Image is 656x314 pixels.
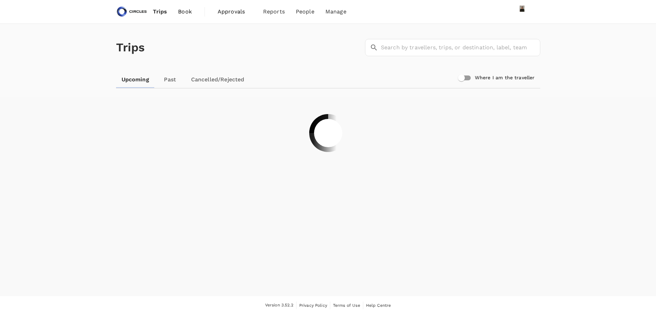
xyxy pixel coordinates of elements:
[296,8,314,16] span: People
[265,302,293,309] span: Version 3.52.2
[475,74,535,82] h6: Where I am the traveller
[516,5,529,19] img: Azizi Ratna Yulis Mohd Zin
[116,24,145,71] h1: Trips
[263,8,285,16] span: Reports
[366,302,391,309] a: Help Centre
[178,8,192,16] span: Book
[116,4,148,19] img: Circles
[116,71,155,88] a: Upcoming
[333,303,360,308] span: Terms of Use
[381,39,540,56] input: Search by travellers, trips, or destination, label, team
[299,303,327,308] span: Privacy Policy
[366,303,391,308] span: Help Centre
[333,302,360,309] a: Terms of Use
[153,8,167,16] span: Trips
[218,8,252,16] span: Approvals
[155,71,186,88] a: Past
[299,302,327,309] a: Privacy Policy
[186,71,250,88] a: Cancelled/Rejected
[325,8,346,16] span: Manage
